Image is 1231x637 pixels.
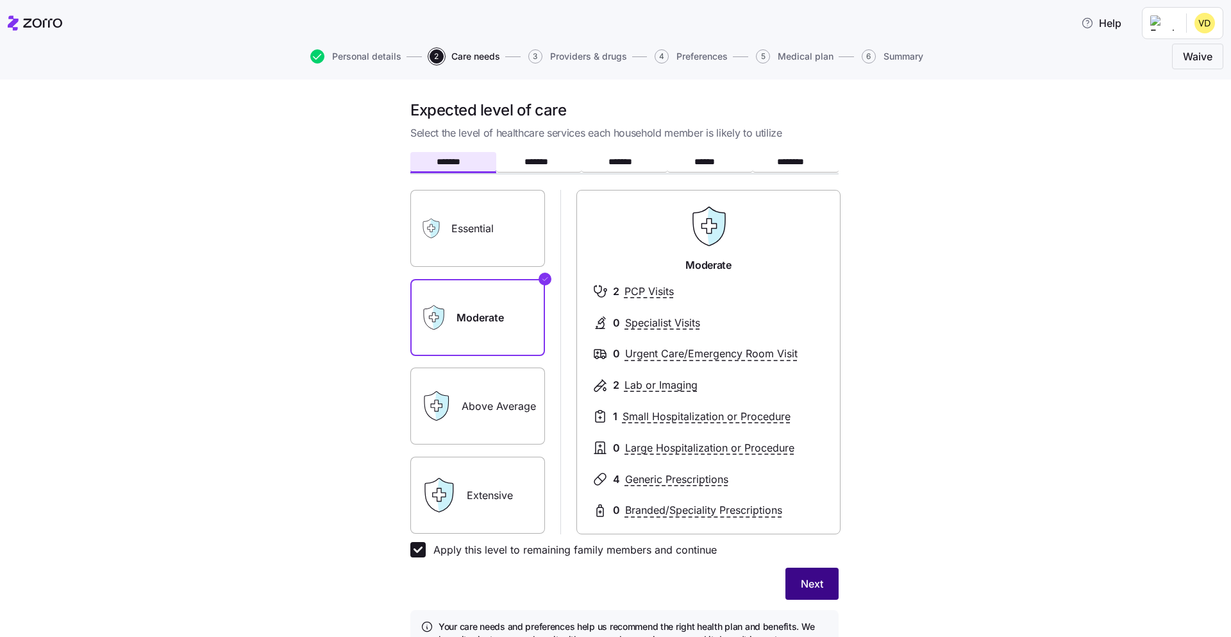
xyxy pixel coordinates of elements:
button: Personal details [310,49,401,64]
span: 2 [613,284,619,300]
span: Specialist Visits [625,315,700,331]
span: Urgent Care/Emergency Room Visit [625,346,798,362]
span: Providers & drugs [550,52,627,61]
button: 2Care needs [430,49,500,64]
button: Help [1071,10,1132,36]
span: 4 [613,471,620,488]
span: 1 [613,409,617,425]
span: Lab or Imaging [624,377,698,393]
span: 0 [613,502,620,518]
span: 6 [862,49,876,64]
button: 5Medical plan [756,49,833,64]
label: Moderate [410,279,545,356]
span: 0 [613,315,620,331]
button: Next [785,568,839,600]
button: 6Summary [862,49,923,64]
label: Extensive [410,457,545,534]
label: Essential [410,190,545,267]
span: Branded/Speciality Prescriptions [625,502,782,518]
label: Above Average [410,368,545,445]
label: Apply this level to remaining family members and continue [426,542,717,557]
span: 3 [528,49,542,64]
span: Moderate [685,257,731,273]
span: Preferences [676,52,728,61]
span: 5 [756,49,770,64]
button: Waive [1172,44,1223,69]
span: Next [801,576,823,591]
span: Small Hospitalization or Procedure [623,409,791,425]
span: 2 [613,377,619,393]
span: 4 [655,49,669,64]
span: Large Hospitalization or Procedure [625,440,794,456]
span: Medical plan [778,52,833,61]
button: 3Providers & drugs [528,49,627,64]
span: Personal details [332,52,401,61]
img: 29b27fcedfc86be2612a2d6db2f70eff [1194,13,1215,33]
span: 0 [613,440,620,456]
span: Generic Prescriptions [625,471,728,488]
span: Waive [1183,49,1212,64]
span: 2 [430,49,444,64]
button: 4Preferences [655,49,728,64]
span: 0 [613,346,620,362]
span: Help [1081,15,1121,31]
span: Summary [883,52,923,61]
h1: Expected level of care [410,100,839,120]
svg: Checkmark [541,271,549,287]
a: Personal details [308,49,401,64]
span: Care needs [451,52,500,61]
img: Employer logo [1150,15,1176,31]
span: PCP Visits [624,284,674,300]
span: Select the level of healthcare services each household member is likely to utilize [410,125,839,141]
a: 2Care needs [427,49,500,64]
